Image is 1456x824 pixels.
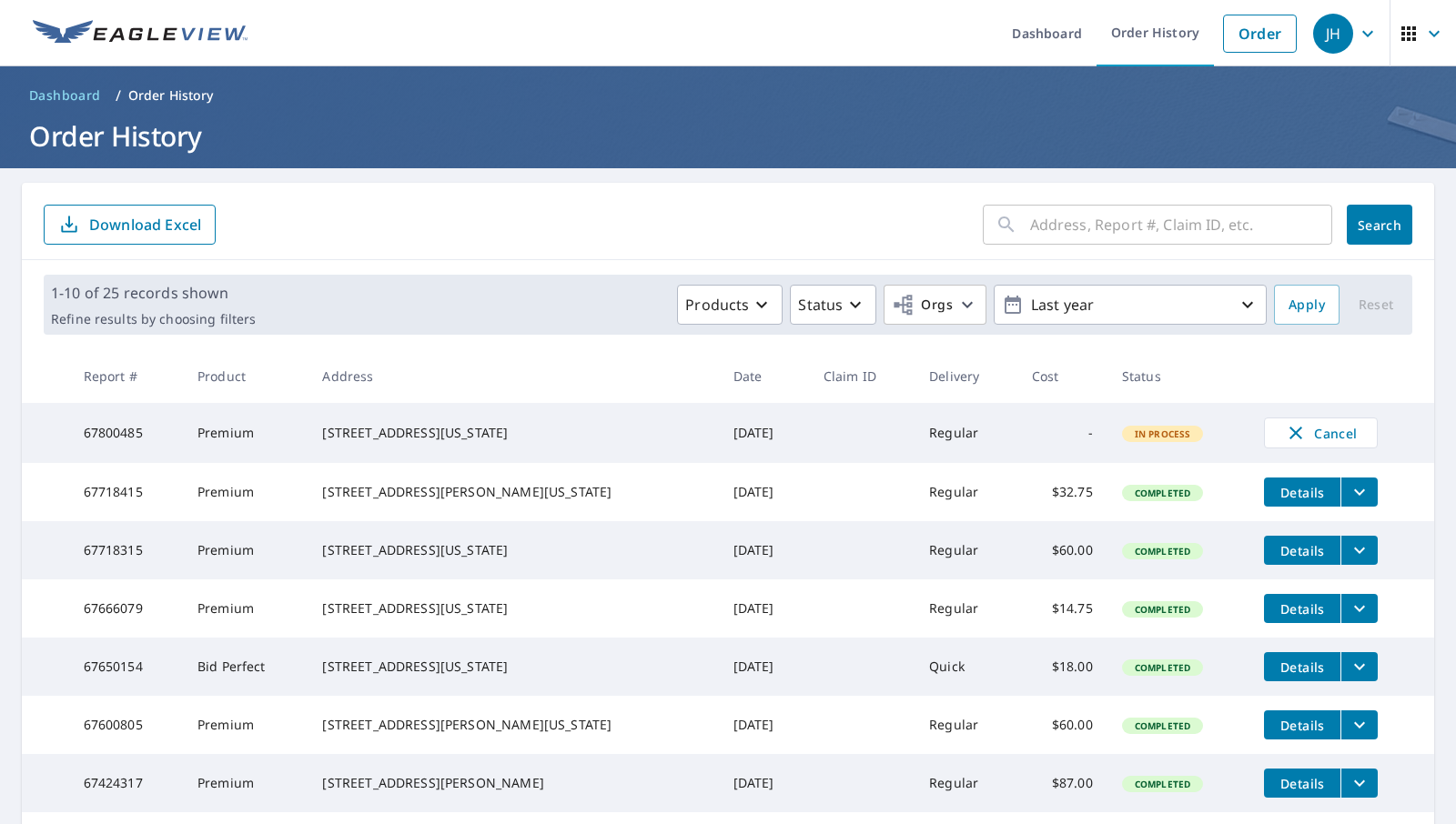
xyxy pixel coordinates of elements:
td: Quick [915,638,1016,696]
button: Status [790,285,876,325]
div: [STREET_ADDRESS][US_STATE] [322,599,703,618]
button: detailsBtn-67424317 [1264,769,1340,798]
div: JH [1313,14,1353,54]
p: Status [798,294,843,316]
span: Details [1275,717,1330,734]
p: Products [685,294,749,316]
td: $14.75 [1017,579,1107,638]
span: Apply [1289,294,1325,317]
th: Claim ID [809,349,915,403]
td: [DATE] [719,463,809,521]
td: Premium [183,403,308,463]
span: Dashboard [29,86,101,105]
td: $18.00 [1017,638,1107,696]
td: Regular [915,696,1016,754]
button: filesDropdownBtn-67718415 [1340,477,1378,507]
td: Premium [183,463,308,521]
button: detailsBtn-67600805 [1264,710,1340,739]
td: Regular [915,403,1016,463]
span: Details [1275,775,1330,792]
input: Address, Report #, Claim ID, etc. [1030,199,1332,250]
span: Details [1275,658,1330,676]
th: Date [719,349,809,403]
p: Download Excel [89,215,201,235]
span: Details [1275,484,1330,501]
span: Completed [1124,603,1201,616]
span: In Process [1124,427,1202,440]
td: Premium [183,754,308,812]
button: Products [677,285,783,325]
nav: breadcrumb [22,81,1434,110]
td: Premium [183,579,308,638]
button: filesDropdownBtn-67666079 [1340,594,1378,623]
button: detailsBtn-67666079 [1264,594,1340,623]
th: Cost [1017,349,1107,403]
th: Status [1107,349,1250,403]
span: Orgs [892,294,953,317]
div: [STREET_ADDRESS][US_STATE] [322,541,703,559]
td: Regular [915,579,1016,638]
img: EV Logo [33,20,248,47]
td: Regular [915,754,1016,812]
button: filesDropdownBtn-67718315 [1340,536,1378,565]
p: Order History [128,86,214,105]
button: detailsBtn-67718315 [1264,536,1340,565]
td: 67650154 [69,638,183,696]
button: detailsBtn-67718415 [1264,477,1340,507]
span: Details [1275,600,1330,618]
span: Completed [1124,719,1201,732]
td: [DATE] [719,754,809,812]
span: Cancel [1283,422,1359,444]
p: Last year [1024,289,1237,321]
td: Regular [915,521,1016,579]
a: Dashboard [22,81,108,110]
button: Apply [1274,285,1340,325]
td: 67600805 [69,696,183,754]
button: filesDropdownBtn-67424317 [1340,769,1378,798]
div: [STREET_ADDRESS][PERSON_NAME] [322,774,703,792]
th: Delivery [915,349,1016,403]
th: Address [308,349,718,403]
td: $60.00 [1017,521,1107,579]
button: Download Excel [44,205,216,245]
p: 1-10 of 25 records shown [51,282,256,304]
td: Bid Perfect [183,638,308,696]
td: 67718315 [69,521,183,579]
td: [DATE] [719,696,809,754]
td: $87.00 [1017,754,1107,812]
li: / [116,85,121,106]
div: [STREET_ADDRESS][US_STATE] [322,658,703,676]
td: Premium [183,521,308,579]
span: Completed [1124,545,1201,558]
button: filesDropdownBtn-67600805 [1340,710,1378,739]
div: [STREET_ADDRESS][PERSON_NAME][US_STATE] [322,483,703,501]
button: Last year [994,285,1267,325]
span: Completed [1124,487,1201,499]
button: filesDropdownBtn-67650154 [1340,652,1378,681]
span: Completed [1124,778,1201,790]
span: Search [1361,216,1398,234]
td: Regular [915,463,1016,521]
button: Search [1347,205,1412,245]
td: Premium [183,696,308,754]
button: detailsBtn-67650154 [1264,652,1340,681]
th: Report # [69,349,183,403]
th: Product [183,349,308,403]
button: Orgs [884,285,986,325]
td: - [1017,403,1107,463]
p: Refine results by choosing filters [51,311,256,327]
span: Completed [1124,661,1201,674]
td: 67718415 [69,463,183,521]
button: Cancel [1264,417,1378,448]
div: [STREET_ADDRESS][US_STATE] [322,424,703,442]
td: [DATE] [719,403,809,463]
td: 67666079 [69,579,183,638]
td: 67424317 [69,754,183,812]
td: [DATE] [719,638,809,696]
td: [DATE] [719,579,809,638]
td: $32.75 [1017,463,1107,521]
h1: Order History [22,117,1434,155]
a: Order [1223,15,1297,53]
td: 67800485 [69,403,183,463]
div: [STREET_ADDRESS][PERSON_NAME][US_STATE] [322,716,703,734]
